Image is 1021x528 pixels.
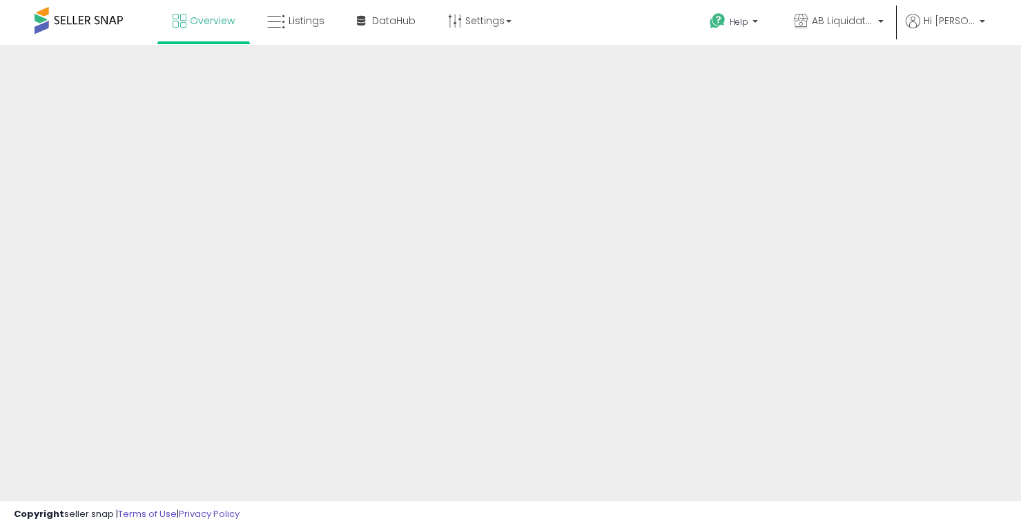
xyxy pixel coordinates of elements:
[699,2,772,45] a: Help
[372,14,416,28] span: DataHub
[14,507,64,520] strong: Copyright
[924,14,975,28] span: Hi [PERSON_NAME]
[709,12,726,30] i: Get Help
[190,14,235,28] span: Overview
[812,14,874,28] span: AB Liquidators Inc
[906,14,985,45] a: Hi [PERSON_NAME]
[730,16,748,28] span: Help
[289,14,324,28] span: Listings
[179,507,240,520] a: Privacy Policy
[14,508,240,521] div: seller snap | |
[118,507,177,520] a: Terms of Use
